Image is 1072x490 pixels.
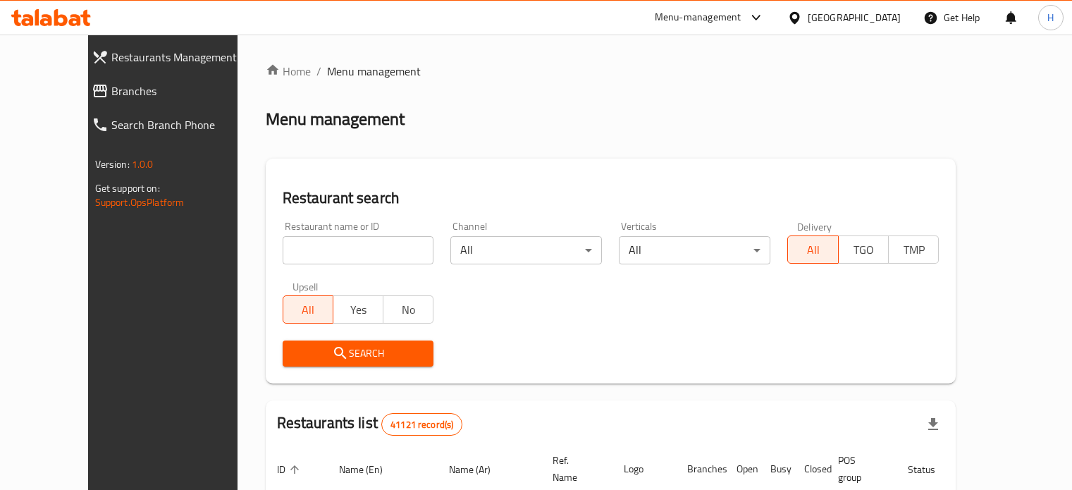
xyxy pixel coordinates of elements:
[266,63,311,80] a: Home
[132,155,154,173] span: 1.0.0
[381,413,462,436] div: Total records count
[908,461,954,478] span: Status
[266,63,956,80] nav: breadcrumb
[787,235,838,264] button: All
[449,461,509,478] span: Name (Ar)
[95,179,160,197] span: Get support on:
[844,240,883,260] span: TGO
[808,10,901,25] div: [GEOGRAPHIC_DATA]
[283,295,333,324] button: All
[111,116,256,133] span: Search Branch Phone
[80,74,267,108] a: Branches
[838,452,880,486] span: POS group
[382,418,462,431] span: 41121 record(s)
[916,408,950,441] div: Export file
[316,63,321,80] li: /
[383,295,433,324] button: No
[283,341,434,367] button: Search
[389,300,428,320] span: No
[111,49,256,66] span: Restaurants Management
[266,108,405,130] h2: Menu management
[339,300,378,320] span: Yes
[450,236,602,264] div: All
[333,295,383,324] button: Yes
[655,9,741,26] div: Menu-management
[277,412,463,436] h2: Restaurants list
[283,188,939,209] h2: Restaurant search
[888,235,939,264] button: TMP
[1047,10,1054,25] span: H
[797,221,832,231] label: Delivery
[553,452,596,486] span: Ref. Name
[277,461,304,478] span: ID
[894,240,933,260] span: TMP
[327,63,421,80] span: Menu management
[95,155,130,173] span: Version:
[283,236,434,264] input: Search for restaurant name or ID..
[111,82,256,99] span: Branches
[619,236,770,264] div: All
[794,240,832,260] span: All
[294,345,423,362] span: Search
[339,461,401,478] span: Name (En)
[838,235,889,264] button: TGO
[289,300,328,320] span: All
[80,108,267,142] a: Search Branch Phone
[80,40,267,74] a: Restaurants Management
[95,193,185,212] a: Support.OpsPlatform
[292,281,319,291] label: Upsell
